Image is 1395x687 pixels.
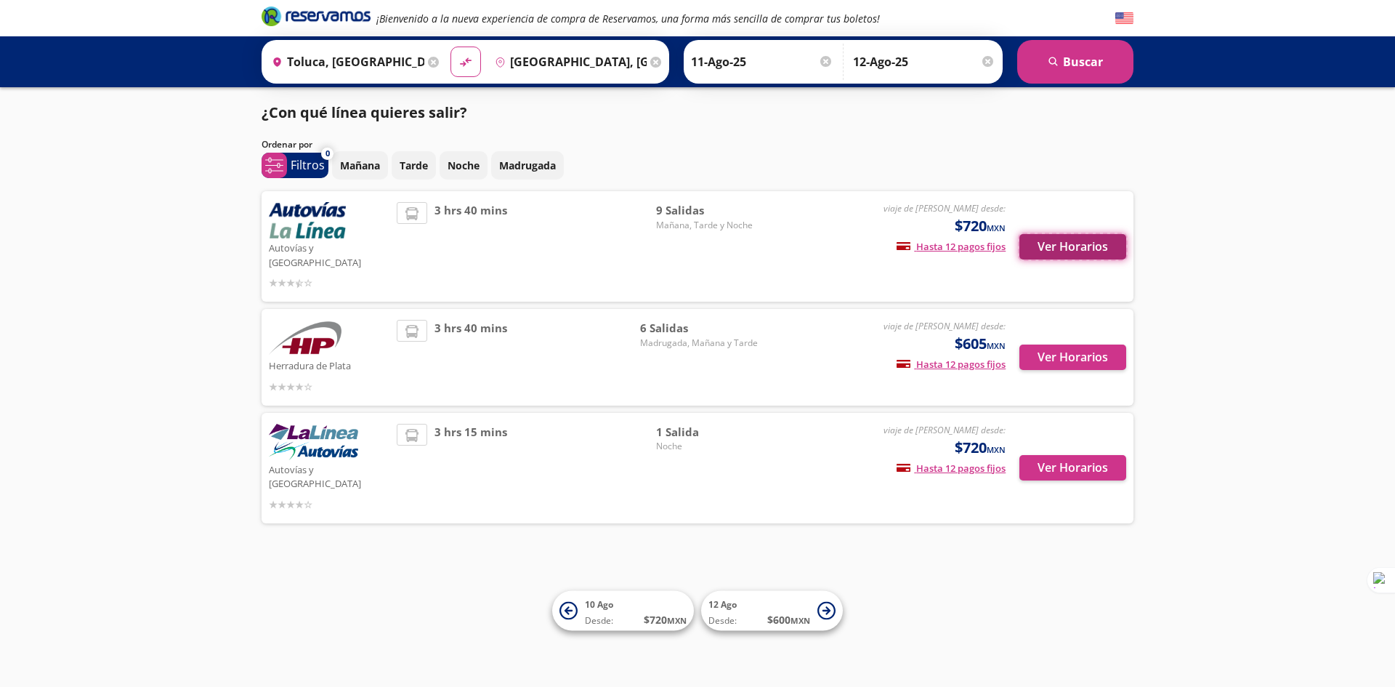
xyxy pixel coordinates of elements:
p: Madrugada [499,158,556,173]
span: 12 Ago [708,598,737,611]
button: Noche [440,151,488,180]
small: MXN [987,444,1006,455]
button: 0Filtros [262,153,328,178]
small: MXN [987,340,1006,351]
span: 3 hrs 40 mins [434,320,507,395]
button: English [1115,9,1133,28]
p: Herradura de Plata [269,356,389,374]
span: $ 720 [644,612,687,627]
i: Brand Logo [262,5,371,27]
input: Buscar Origen [266,44,424,80]
span: Noche [656,440,758,453]
button: Ver Horarios [1019,345,1126,370]
span: $ 600 [767,612,810,627]
span: 6 Salidas [640,320,758,337]
span: 0 [325,148,330,160]
span: 3 hrs 40 mins [434,202,507,291]
span: Hasta 12 pagos fijos [897,358,1006,371]
button: Mañana [332,151,388,180]
small: MXN [667,615,687,626]
span: Mañana, Tarde y Noche [656,219,758,232]
p: Autovías y [GEOGRAPHIC_DATA] [269,460,389,491]
small: MXN [987,222,1006,233]
span: Hasta 12 pagos fijos [897,240,1006,253]
p: Autovías y [GEOGRAPHIC_DATA] [269,238,389,270]
p: Filtros [291,156,325,174]
img: Autovías y La Línea [269,424,358,460]
span: $720 [955,437,1006,459]
a: Brand Logo [262,5,371,31]
span: Desde: [708,614,737,627]
p: Tarde [400,158,428,173]
p: Noche [448,158,480,173]
img: Autovías y La Línea [269,202,346,238]
small: MXN [790,615,810,626]
button: Buscar [1017,40,1133,84]
span: $720 [955,215,1006,237]
span: 1 Salida [656,424,758,441]
button: Ver Horarios [1019,455,1126,481]
input: Opcional [853,44,995,80]
em: ¡Bienvenido a la nueva experiencia de compra de Reservamos, una forma más sencilla de comprar tus... [376,12,880,25]
span: Desde: [585,614,613,627]
input: Elegir Fecha [691,44,833,80]
p: ¿Con qué línea quieres salir? [262,102,467,124]
em: viaje de [PERSON_NAME] desde: [883,202,1006,214]
em: viaje de [PERSON_NAME] desde: [883,424,1006,436]
span: 10 Ago [585,598,613,611]
button: Ver Horarios [1019,234,1126,260]
button: Madrugada [491,151,564,180]
input: Buscar Destino [489,44,647,80]
span: $605 [955,333,1006,355]
button: 12 AgoDesde:$600MXN [701,591,843,631]
span: Hasta 12 pagos fijos [897,462,1006,475]
img: Herradura de Plata [269,320,341,356]
p: Ordenar por [262,138,312,151]
p: Mañana [340,158,380,173]
span: 3 hrs 15 mins [434,424,507,513]
button: Tarde [392,151,436,180]
em: viaje de [PERSON_NAME] desde: [883,320,1006,332]
span: Madrugada, Mañana y Tarde [640,337,758,350]
button: 10 AgoDesde:$720MXN [552,591,694,631]
span: 9 Salidas [656,202,758,219]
